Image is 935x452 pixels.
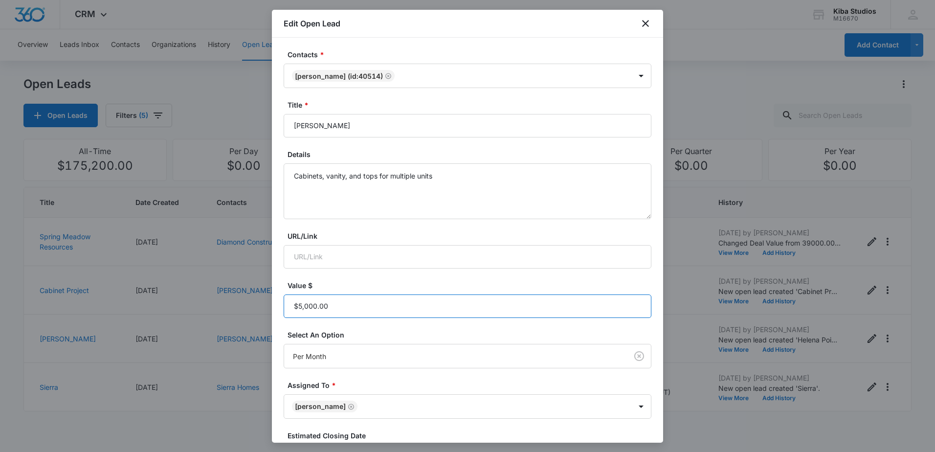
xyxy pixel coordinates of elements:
[346,403,355,410] div: Remove Brett Turner
[284,163,651,219] textarea: Cabinets, vanity, and tops for multiple units
[288,100,655,110] label: Title
[383,72,392,79] div: Remove Helena Pointe (ID:40514)
[288,330,655,340] label: Select An Option
[288,430,655,441] label: Estimated Closing Date
[288,149,655,159] label: Details
[295,403,346,410] div: [PERSON_NAME]
[640,18,651,29] button: close
[288,280,655,291] label: Value $
[288,49,655,60] label: Contacts
[284,245,651,269] input: URL/Link
[288,231,655,241] label: URL/Link
[295,72,383,80] div: [PERSON_NAME] (ID:40514)
[284,294,651,318] input: Value $
[284,18,340,29] h1: Edit Open Lead
[631,348,647,364] button: Clear
[284,114,651,137] input: Title
[288,380,655,390] label: Assigned To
